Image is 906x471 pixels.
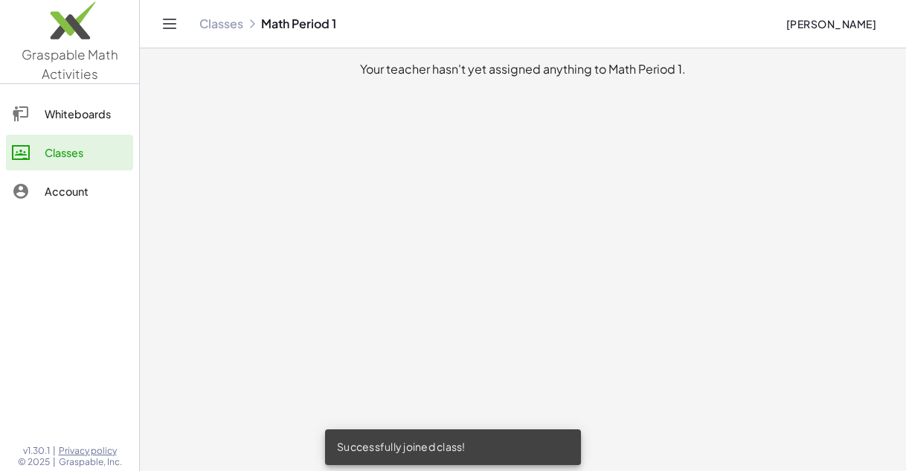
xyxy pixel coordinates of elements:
[6,135,133,170] a: Classes
[59,445,122,457] a: Privacy policy
[59,456,122,468] span: Graspable, Inc.
[152,60,894,78] div: Your teacher hasn't yet assigned anything to Math Period 1.
[22,46,118,82] span: Graspable Math Activities
[785,17,876,31] span: [PERSON_NAME]
[18,456,50,468] span: © 2025
[199,16,243,31] a: Classes
[53,445,56,457] span: |
[45,182,127,200] div: Account
[774,10,888,37] button: [PERSON_NAME]
[158,12,181,36] button: Toggle navigation
[45,144,127,161] div: Classes
[6,96,133,132] a: Whiteboards
[325,429,581,465] div: Successfully joined class!
[53,456,56,468] span: |
[6,173,133,209] a: Account
[23,445,50,457] span: v1.30.1
[45,105,127,123] div: Whiteboards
